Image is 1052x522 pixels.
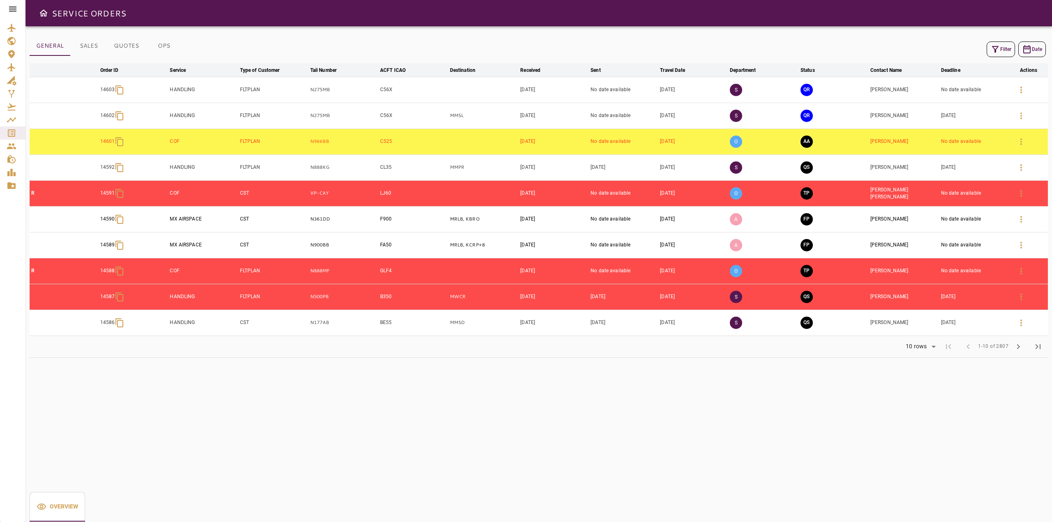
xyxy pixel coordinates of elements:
[170,65,186,75] div: Service
[519,154,589,180] td: [DATE]
[170,65,196,75] span: Service
[730,317,742,329] p: S
[589,206,658,232] td: No date available
[939,206,1010,232] td: No date available
[107,36,145,56] button: QUOTES
[869,180,939,206] td: [PERSON_NAME] [PERSON_NAME]
[939,258,1010,284] td: No date available
[450,112,517,119] p: MMSL
[591,65,601,75] div: Sent
[870,65,902,75] div: Contact Name
[35,5,52,21] button: Open drawer
[378,180,448,206] td: LJ60
[100,319,115,326] p: 14586
[591,65,611,75] span: Sent
[519,77,589,103] td: [DATE]
[310,65,347,75] span: Tail Number
[450,319,517,326] p: MMSD
[519,206,589,232] td: [DATE]
[939,154,1010,180] td: [DATE]
[238,77,309,103] td: FLTPLAN
[1011,80,1031,100] button: Details
[658,258,728,284] td: [DATE]
[100,267,115,274] p: 14588
[238,206,309,232] td: CST
[238,284,309,310] td: FLTPLAN
[519,258,589,284] td: [DATE]
[378,232,448,258] td: FA50
[31,190,97,197] p: R
[978,343,1008,351] span: 1-10 of 2807
[658,232,728,258] td: [DATE]
[100,65,119,75] div: Order ID
[658,180,728,206] td: [DATE]
[310,293,377,300] p: N500PB
[30,36,182,56] div: basic tabs example
[730,213,742,225] p: A
[730,239,742,251] p: A
[100,216,115,223] p: 14590
[520,65,551,75] span: Received
[801,110,813,122] button: QUOTE REQUESTED
[801,65,826,75] span: Status
[1013,342,1023,352] span: chevron_right
[450,293,517,300] p: MWCR
[238,129,309,154] td: FLTPLAN
[30,492,85,522] div: basic tabs example
[520,65,540,75] div: Received
[660,65,695,75] span: Travel Date
[660,65,685,75] div: Travel Date
[30,492,85,522] button: Overview
[939,310,1010,336] td: [DATE]
[1011,158,1031,177] button: Details
[1011,132,1031,152] button: Details
[1011,313,1031,333] button: Details
[869,284,939,310] td: [PERSON_NAME]
[589,258,658,284] td: No date available
[939,180,1010,206] td: No date available
[519,310,589,336] td: [DATE]
[450,65,475,75] div: Destination
[1011,106,1031,126] button: Details
[238,310,309,336] td: CST
[168,206,238,232] td: MX AIRSPACE
[378,258,448,284] td: GLF4
[869,258,939,284] td: [PERSON_NAME]
[310,190,377,197] p: VP-CAY
[100,138,115,145] p: 14601
[801,239,813,251] button: FINAL PREPARATION
[730,84,742,96] p: S
[168,284,238,310] td: HANDLING
[168,232,238,258] td: MX AIRSPACE
[168,180,238,206] td: COF
[380,65,406,75] div: ACFT ICAO
[730,161,742,174] p: S
[31,267,97,274] p: R
[730,65,756,75] div: Department
[238,154,309,180] td: FLTPLAN
[658,154,728,180] td: [DATE]
[869,103,939,129] td: [PERSON_NAME]
[168,129,238,154] td: COF
[658,103,728,129] td: [DATE]
[870,65,913,75] span: Contact Name
[310,216,377,223] p: N361DD
[1018,41,1046,57] button: Date
[450,216,517,223] p: MRLB, KBRO
[987,41,1015,57] button: Filter
[100,293,115,300] p: 14587
[380,65,416,75] span: ACFT ICAO
[801,291,813,303] button: QUOTE SENT
[939,103,1010,129] td: [DATE]
[238,232,309,258] td: CST
[30,36,70,56] button: GENERAL
[801,187,813,200] button: TRIP PREPARATION
[519,103,589,129] td: [DATE]
[801,213,813,225] button: FINAL PREPARATION
[168,103,238,129] td: HANDLING
[869,206,939,232] td: [PERSON_NAME]
[589,103,658,129] td: No date available
[869,129,939,154] td: [PERSON_NAME]
[168,154,238,180] td: HANDLING
[378,206,448,232] td: F900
